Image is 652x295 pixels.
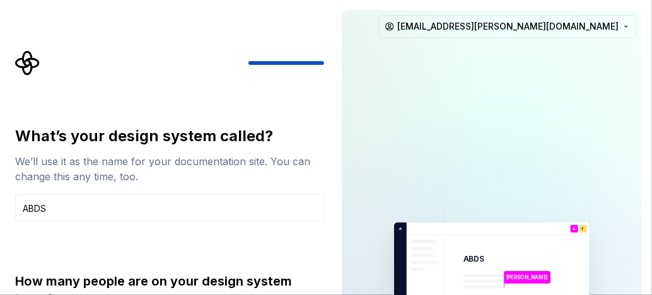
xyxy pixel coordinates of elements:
p: A [573,227,576,231]
p: ABDS [463,254,484,264]
p: [PERSON_NAME] [506,274,549,281]
p: A [397,226,402,232]
input: Design system name [15,194,324,222]
div: What’s your design system called? [15,126,324,146]
div: T [579,225,587,233]
svg: Supernova Logo [15,50,40,76]
button: [EMAIL_ADDRESS][PERSON_NAME][DOMAIN_NAME] [379,15,637,38]
span: [EMAIL_ADDRESS][PERSON_NAME][DOMAIN_NAME] [397,20,619,33]
div: We’ll use it as the name for your documentation site. You can change this any time, too. [15,154,324,184]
